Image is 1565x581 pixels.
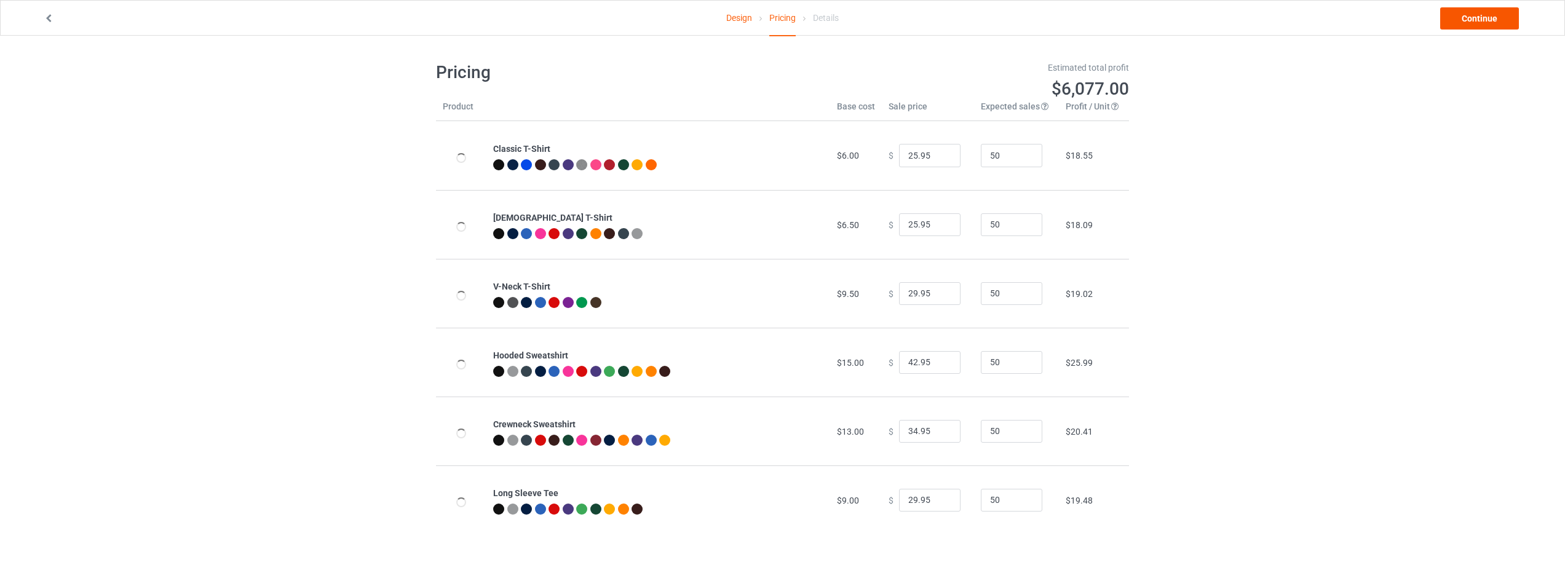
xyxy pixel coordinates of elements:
[493,350,568,360] b: Hooded Sweatshirt
[1066,151,1093,160] span: $18.55
[837,427,864,437] span: $13.00
[576,159,587,170] img: heather_texture.png
[837,289,859,299] span: $9.50
[1066,358,1093,368] span: $25.99
[1066,427,1093,437] span: $20.41
[837,358,864,368] span: $15.00
[436,100,486,121] th: Product
[493,282,550,291] b: V-Neck T-Shirt
[974,100,1059,121] th: Expected sales
[889,219,893,229] span: $
[493,419,576,429] b: Crewneck Sweatshirt
[769,1,796,36] div: Pricing
[791,61,1130,74] div: Estimated total profit
[1440,7,1519,30] a: Continue
[1059,100,1129,121] th: Profit / Unit
[726,1,752,35] a: Design
[830,100,882,121] th: Base cost
[889,151,893,160] span: $
[882,100,974,121] th: Sale price
[493,144,550,154] b: Classic T-Shirt
[889,357,893,367] span: $
[889,426,893,436] span: $
[1066,289,1093,299] span: $19.02
[493,488,558,498] b: Long Sleeve Tee
[837,220,859,230] span: $6.50
[889,495,893,505] span: $
[1066,220,1093,230] span: $18.09
[1066,496,1093,505] span: $19.48
[436,61,774,84] h1: Pricing
[889,288,893,298] span: $
[837,496,859,505] span: $9.00
[837,151,859,160] span: $6.00
[493,213,612,223] b: [DEMOGRAPHIC_DATA] T-Shirt
[1052,79,1129,99] span: $6,077.00
[813,1,839,35] div: Details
